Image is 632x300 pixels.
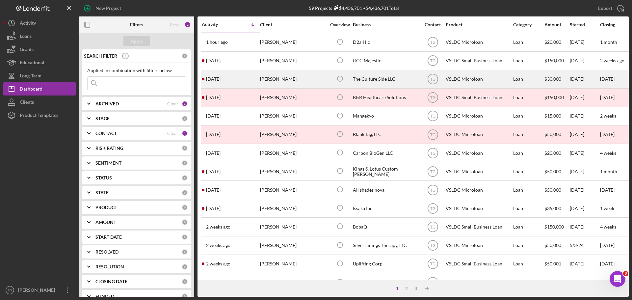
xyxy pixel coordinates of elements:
[3,16,76,30] button: Activity
[95,234,122,240] b: START DATE
[182,234,188,240] div: 0
[544,150,561,156] span: $20,000
[600,205,614,211] time: 1 week
[87,68,186,73] div: Applied in combination with filters below
[446,274,512,291] div: VSLDC Microloan
[353,52,419,69] div: GCC Majestic
[182,130,188,136] div: 1
[446,52,512,69] div: VSLDC Small Business Loan
[206,150,221,156] time: 2025-09-15 23:59
[130,22,143,27] b: Filters
[20,56,44,71] div: Educational
[260,163,326,180] div: [PERSON_NAME]
[260,181,326,199] div: [PERSON_NAME]
[95,101,119,106] b: ARCHIVED
[79,2,128,15] button: New Project
[570,181,599,199] div: [DATE]
[430,280,435,285] text: TG
[600,279,615,285] time: [DATE]
[260,218,326,235] div: [PERSON_NAME]
[182,101,188,107] div: 1
[544,126,569,143] div: $50,000
[420,22,445,27] div: Contact
[544,242,561,248] span: $50,000
[3,95,76,109] a: Clients
[570,274,599,291] div: 7/10/25
[544,89,569,106] div: $150,000
[570,237,599,254] div: 5/3/24
[446,255,512,273] div: VSLDC Small Business Loan
[600,242,615,248] time: [DATE]
[430,59,435,63] text: TG
[95,264,124,269] b: RESOLUTION
[95,294,114,299] b: FUNDED
[544,187,561,193] span: $50,000
[446,218,512,235] div: VSLDC Small Business Loan
[623,271,628,276] span: 3
[600,76,615,82] time: [DATE]
[260,126,326,143] div: [PERSON_NAME]
[513,107,544,125] div: Loan
[544,169,561,174] span: $50,000
[446,163,512,180] div: VSLDC Microloan
[446,181,512,199] div: VSLDC Microloan
[570,255,599,273] div: [DATE]
[182,219,188,225] div: 0
[430,95,435,100] text: TG
[430,40,435,45] text: TG
[446,200,512,217] div: VSLDC Microloan
[20,16,36,31] div: Activity
[513,237,544,254] div: Loan
[513,22,544,27] div: Category
[353,144,419,162] div: Carbon BioGen LLC
[600,187,615,193] time: [DATE]
[600,95,615,100] time: [DATE]
[544,76,561,82] span: $30,000
[206,58,221,63] time: 2025-09-18 20:00
[20,69,41,84] div: Long-Term
[123,36,150,46] button: Apply
[353,255,419,273] div: Uplifting Corp
[3,284,76,297] button: TG[PERSON_NAME]
[182,190,188,196] div: 0
[592,2,629,15] button: Export
[430,243,435,248] text: TG
[260,89,326,106] div: [PERSON_NAME]
[182,279,188,285] div: 0
[182,53,188,59] div: 0
[353,89,419,106] div: B&R Healthcare Solutions
[202,22,231,27] div: Activity
[20,43,34,58] div: Grants
[20,95,34,110] div: Clients
[260,144,326,162] div: [PERSON_NAME]
[353,237,419,254] div: Silver Linings Therapy, LLC
[570,200,599,217] div: [DATE]
[600,150,616,156] time: 4 weeks
[309,5,399,11] div: 59 Projects • $4,436,701 Total
[544,39,561,45] span: $20,000
[353,22,419,27] div: Business
[182,116,188,122] div: 0
[95,175,112,180] b: STATUS
[430,206,435,211] text: TG
[206,132,221,137] time: 2025-09-16 05:11
[513,181,544,199] div: Loan
[353,200,419,217] div: Issaka Inc
[131,36,143,46] div: Apply
[206,113,221,119] time: 2025-09-16 19:22
[430,169,435,174] text: TG
[570,52,599,69] div: [DATE]
[570,107,599,125] div: [DATE]
[513,34,544,51] div: Loan
[598,2,612,15] div: Export
[570,22,599,27] div: Started
[3,82,76,95] button: Dashboard
[513,126,544,143] div: Loan
[610,271,625,287] iframe: Intercom live chat
[3,69,76,82] button: Long-Term
[513,200,544,217] div: Loan
[260,107,326,125] div: [PERSON_NAME]
[411,286,420,291] div: 3
[513,52,544,69] div: Loan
